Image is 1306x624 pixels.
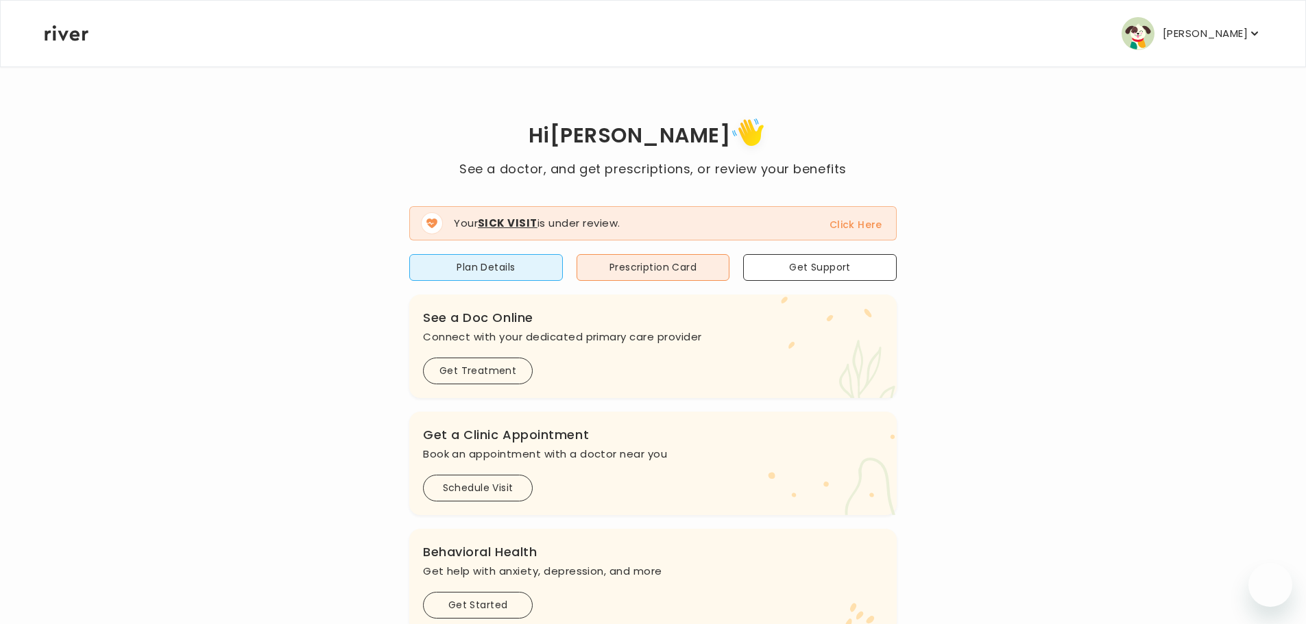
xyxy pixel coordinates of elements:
button: Get Treatment [423,358,533,384]
button: Click Here [830,216,882,233]
button: Schedule Visit [423,475,533,501]
img: user avatar [1122,17,1154,50]
h3: See a Doc Online [423,308,883,327]
h3: Get a Clinic Appointment [423,425,883,445]
p: Get help with anxiety, depression, and more [423,562,883,581]
button: Get Started [423,592,533,619]
iframe: Button to launch messaging window [1248,563,1292,607]
button: Plan Details [409,254,563,281]
p: Connect with your dedicated primary care provider [423,327,883,347]
h3: Behavioral Health [423,542,883,562]
p: See a doctor, and get prescriptions, or review your benefits [459,160,846,179]
button: Prescription Card [577,254,730,281]
p: Book an appointment with a doctor near you [423,445,883,464]
strong: Sick Visit [478,216,537,230]
p: [PERSON_NAME] [1163,24,1248,43]
button: Get Support [743,254,897,281]
h1: Hi [PERSON_NAME] [459,114,846,160]
button: user avatar[PERSON_NAME] [1122,17,1261,50]
p: Your is under review. [454,216,620,232]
